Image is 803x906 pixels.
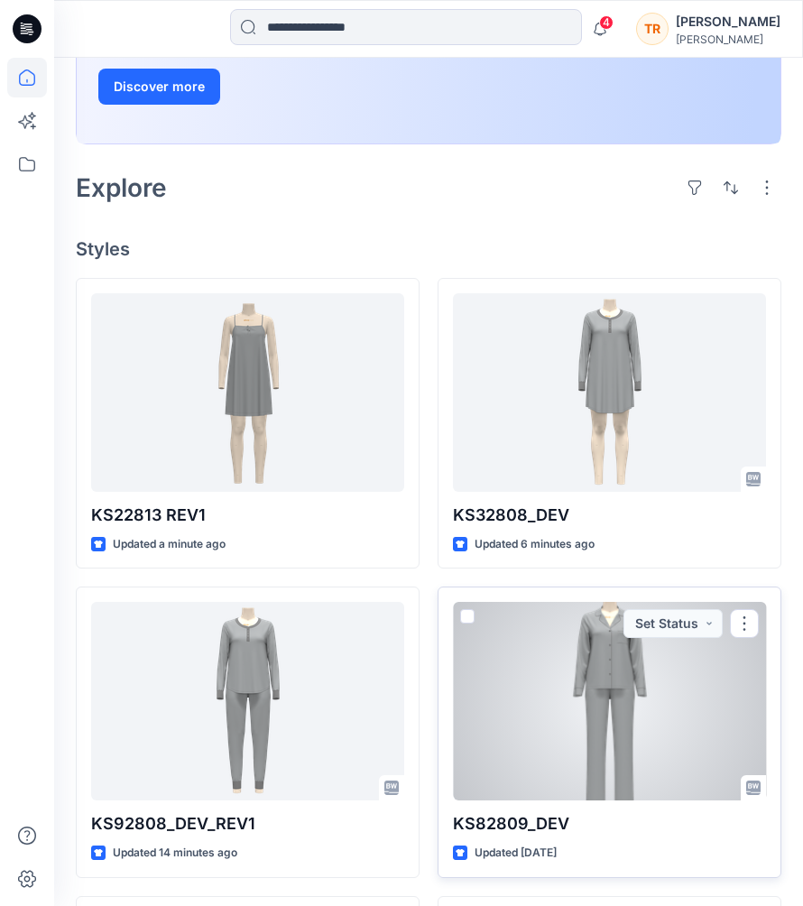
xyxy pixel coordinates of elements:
[76,238,781,260] h4: Styles
[453,602,766,800] a: KS82809_DEV
[676,11,780,32] div: [PERSON_NAME]
[453,811,766,837] p: KS82809_DEV
[453,293,766,492] a: KS32808_DEV
[475,844,557,863] p: Updated [DATE]
[676,32,780,46] div: [PERSON_NAME]
[636,13,669,45] div: TR
[599,15,614,30] span: 4
[453,503,766,528] p: KS32808_DEV
[91,503,404,528] p: KS22813 REV1
[113,535,226,554] p: Updated a minute ago
[91,293,404,492] a: KS22813 REV1
[113,844,237,863] p: Updated 14 minutes ago
[98,69,220,105] button: Discover more
[98,69,504,105] a: Discover more
[91,811,404,837] p: KS92808_DEV_REV1
[475,535,595,554] p: Updated 6 minutes ago
[76,173,167,202] h2: Explore
[91,602,404,800] a: KS92808_DEV_REV1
